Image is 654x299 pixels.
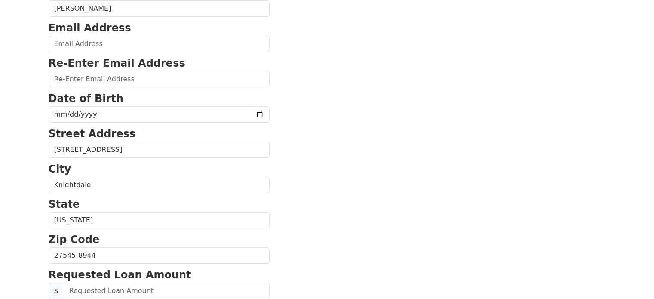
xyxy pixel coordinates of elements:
[49,177,270,193] input: City
[49,247,270,264] input: Zip Code
[49,198,80,210] strong: State
[49,142,270,158] input: Street Address
[49,128,136,140] strong: Street Address
[49,283,64,299] span: $
[49,163,71,175] strong: City
[49,269,191,281] strong: Requested Loan Amount
[49,22,131,34] strong: Email Address
[49,57,185,69] strong: Re-Enter Email Address
[64,283,270,299] input: Requested Loan Amount
[49,71,270,87] input: Re-Enter Email Address
[49,36,270,52] input: Email Address
[49,234,100,246] strong: Zip Code
[49,0,270,17] input: Last Name
[49,92,123,105] strong: Date of Birth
